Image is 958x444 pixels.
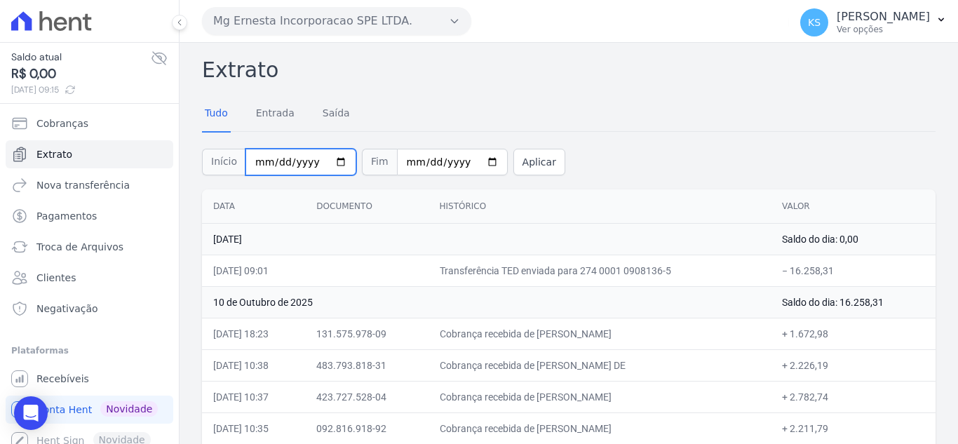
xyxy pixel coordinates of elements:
[202,223,771,255] td: [DATE]
[36,271,76,285] span: Clientes
[202,54,936,86] h2: Extrato
[202,286,771,318] td: 10 de Outubro de 2025
[429,189,771,224] th: Histórico
[36,240,123,254] span: Troca de Arquivos
[36,372,89,386] span: Recebíveis
[6,365,173,393] a: Recebíveis
[6,202,173,230] a: Pagamentos
[36,209,97,223] span: Pagamentos
[11,65,151,83] span: R$ 0,00
[305,412,428,444] td: 092.816.918-92
[837,24,930,35] p: Ver opções
[808,18,821,27] span: KS
[36,302,98,316] span: Negativação
[429,318,771,349] td: Cobrança recebida de [PERSON_NAME]
[429,412,771,444] td: Cobrança recebida de [PERSON_NAME]
[362,149,397,175] span: Fim
[771,255,936,286] td: − 16.258,31
[305,318,428,349] td: 131.575.978-09
[202,255,305,286] td: [DATE] 09:01
[429,381,771,412] td: Cobrança recebida de [PERSON_NAME]
[11,342,168,359] div: Plataformas
[202,7,471,35] button: Mg Ernesta Incorporacao SPE LTDA.
[36,147,72,161] span: Extrato
[429,349,771,381] td: Cobrança recebida de [PERSON_NAME] DE
[771,189,936,224] th: Valor
[6,171,173,199] a: Nova transferência
[36,178,130,192] span: Nova transferência
[36,403,92,417] span: Conta Hent
[202,412,305,444] td: [DATE] 10:35
[6,396,173,424] a: Conta Hent Novidade
[253,96,297,133] a: Entrada
[305,189,428,224] th: Documento
[100,401,158,417] span: Novidade
[305,381,428,412] td: 423.727.528-04
[202,349,305,381] td: [DATE] 10:38
[771,286,936,318] td: Saldo do dia: 16.258,31
[202,96,231,133] a: Tudo
[6,233,173,261] a: Troca de Arquivos
[6,140,173,168] a: Extrato
[837,10,930,24] p: [PERSON_NAME]
[429,255,771,286] td: Transferência TED enviada para 274 0001 0908136-5
[771,349,936,381] td: + 2.226,19
[320,96,353,133] a: Saída
[771,381,936,412] td: + 2.782,74
[11,50,151,65] span: Saldo atual
[202,189,305,224] th: Data
[305,349,428,381] td: 483.793.818-31
[513,149,565,175] button: Aplicar
[202,149,245,175] span: Início
[771,223,936,255] td: Saldo do dia: 0,00
[11,83,151,96] span: [DATE] 09:15
[6,264,173,292] a: Clientes
[202,318,305,349] td: [DATE] 18:23
[6,295,173,323] a: Negativação
[789,3,958,42] button: KS [PERSON_NAME] Ver opções
[14,396,48,430] div: Open Intercom Messenger
[36,116,88,130] span: Cobranças
[771,412,936,444] td: + 2.211,79
[6,109,173,137] a: Cobranças
[771,318,936,349] td: + 1.672,98
[202,381,305,412] td: [DATE] 10:37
